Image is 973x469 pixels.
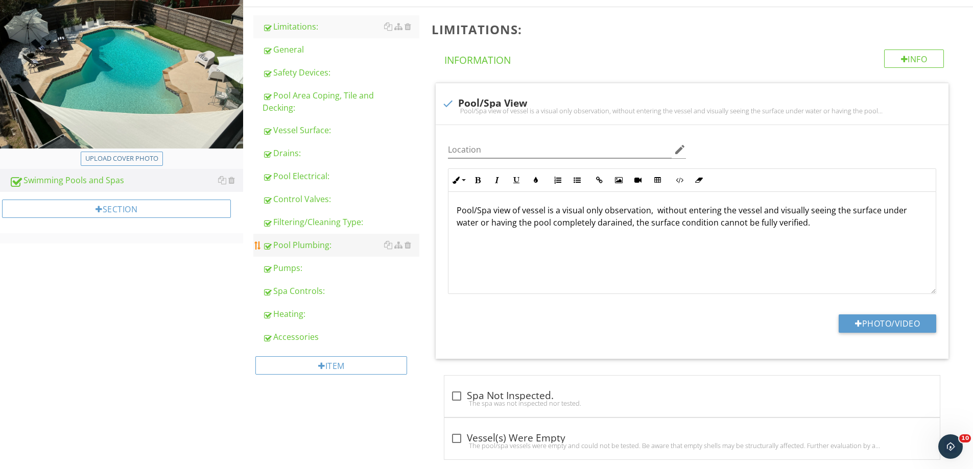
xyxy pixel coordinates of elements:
[959,434,971,442] span: 10
[263,285,419,297] div: Spa Controls:
[263,308,419,320] div: Heating:
[448,170,468,190] button: Inline Style
[938,434,963,459] iframe: Intercom live chat
[432,22,957,36] h3: Limitations:
[81,152,163,166] button: Upload cover photo
[263,193,419,205] div: Control Valves:
[263,89,419,114] div: Pool Area Coping, Tile and Decking:
[567,170,587,190] button: Unordered List
[648,170,667,190] button: Insert Table
[450,399,934,407] div: The spa was not inspected nor tested.
[487,170,507,190] button: Italic (Ctrl+I)
[839,314,936,333] button: Photo/Video
[263,124,419,136] div: Vessel Surface:
[263,216,419,228] div: Filtering/Cleaning Type:
[444,50,944,67] h4: Information
[263,43,419,56] div: General
[526,170,545,190] button: Colors
[457,204,928,229] p: Pool/Spa view of vessel is a visual only observation, without entering the vessel and visually se...
[263,331,419,343] div: Accessories
[263,147,419,159] div: Drains:
[628,170,648,190] button: Insert Video
[263,239,419,251] div: Pool Plumbing:
[2,200,231,218] div: Section
[589,170,609,190] button: Insert Link (Ctrl+K)
[263,170,419,182] div: Pool Electrical:
[442,107,942,115] div: Pool/Spa view of vessel is a visual only observation, without entering the vessel and visually se...
[9,174,243,187] div: Swimming Pools and Spas
[674,143,686,156] i: edit
[689,170,708,190] button: Clear Formatting
[255,356,407,375] div: Item
[609,170,628,190] button: Insert Image (Ctrl+P)
[548,170,567,190] button: Ordered List
[448,141,672,158] input: Location
[468,170,487,190] button: Bold (Ctrl+B)
[263,66,419,79] div: Safety Devices:
[85,154,158,164] div: Upload cover photo
[884,50,944,68] div: Info
[507,170,526,190] button: Underline (Ctrl+U)
[670,170,689,190] button: Code View
[450,441,934,450] div: The pool/spa vessels were empty and could not be tested. Be aware that empty shells may be struct...
[263,20,419,33] div: Limitations:
[263,262,419,274] div: Pumps:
